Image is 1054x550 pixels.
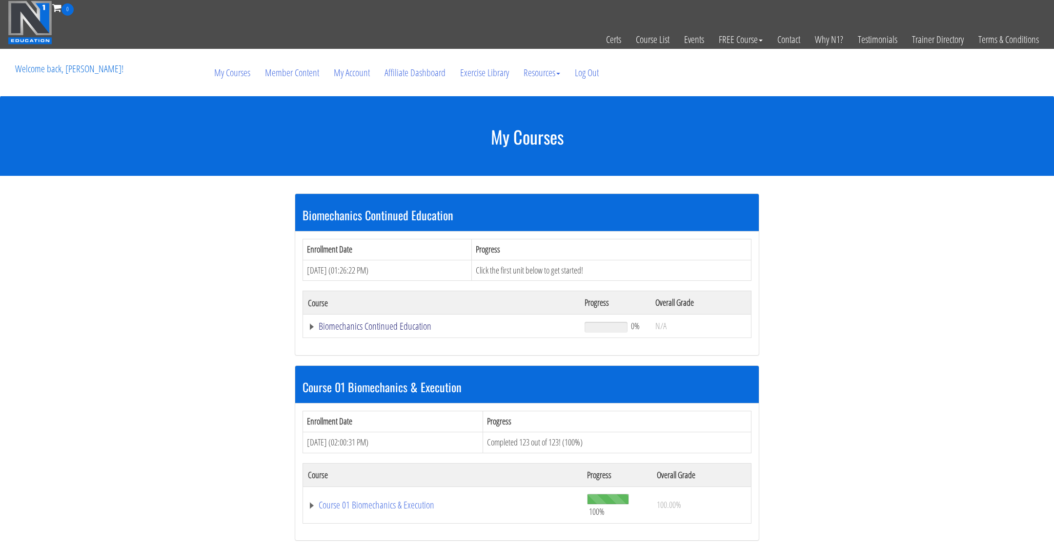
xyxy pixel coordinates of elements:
th: Course [303,463,582,487]
p: Welcome back, [PERSON_NAME]! [8,49,131,88]
a: Biomechanics Continued Education [308,321,575,331]
img: n1-education [8,0,52,44]
th: Enrollment Date [303,411,483,432]
a: Course 01 Biomechanics & Execution [308,500,577,510]
td: N/A [650,315,751,338]
a: Log Out [568,49,606,96]
a: Contact [770,16,808,63]
td: [DATE] (01:26:22 PM) [303,260,472,281]
a: Terms & Conditions [971,16,1046,63]
a: My Courses [207,49,258,96]
a: Affiliate Dashboard [377,49,453,96]
span: 100% [589,506,605,517]
th: Overall Grade [652,463,751,487]
a: Member Content [258,49,326,96]
a: My Account [326,49,377,96]
th: Enrollment Date [303,239,472,260]
a: Trainer Directory [905,16,971,63]
a: Course List [628,16,677,63]
a: Why N1? [808,16,851,63]
span: 0% [631,320,640,331]
td: [DATE] (02:00:31 PM) [303,432,483,453]
th: Course [303,291,580,315]
th: Progress [483,411,751,432]
a: Testimonials [851,16,905,63]
td: 100.00% [652,487,751,523]
th: Progress [471,239,751,260]
a: Certs [599,16,628,63]
h3: Biomechanics Continued Education [303,209,751,221]
th: Progress [580,291,650,315]
th: Overall Grade [650,291,751,315]
span: 0 [61,3,74,16]
a: 0 [52,1,74,14]
a: Exercise Library [453,49,516,96]
th: Progress [582,463,652,487]
a: Events [677,16,711,63]
a: FREE Course [711,16,770,63]
td: Completed 123 out of 123! (100%) [483,432,751,453]
h3: Course 01 Biomechanics & Execution [303,381,751,393]
td: Click the first unit below to get started! [471,260,751,281]
a: Resources [516,49,568,96]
